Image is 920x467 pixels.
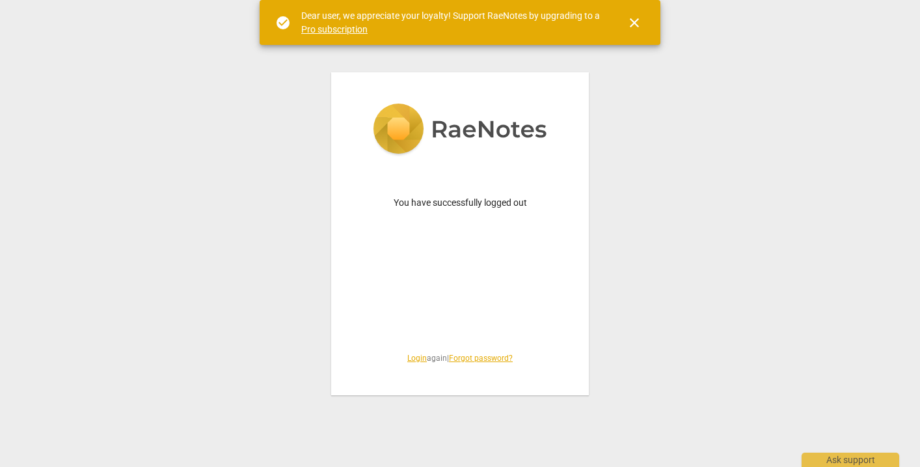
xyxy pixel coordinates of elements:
[362,353,558,364] span: again |
[619,7,650,38] button: Close
[275,15,291,31] span: check_circle
[373,104,547,157] img: 5ac2273c67554f335776073100b6d88f.svg
[362,196,558,210] p: You have successfully logged out
[407,354,427,363] a: Login
[449,354,513,363] a: Forgot password?
[301,24,368,35] a: Pro subscription
[301,9,603,36] div: Dear user, we appreciate your loyalty! Support RaeNotes by upgrading to a
[802,453,899,467] div: Ask support
[627,15,642,31] span: close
